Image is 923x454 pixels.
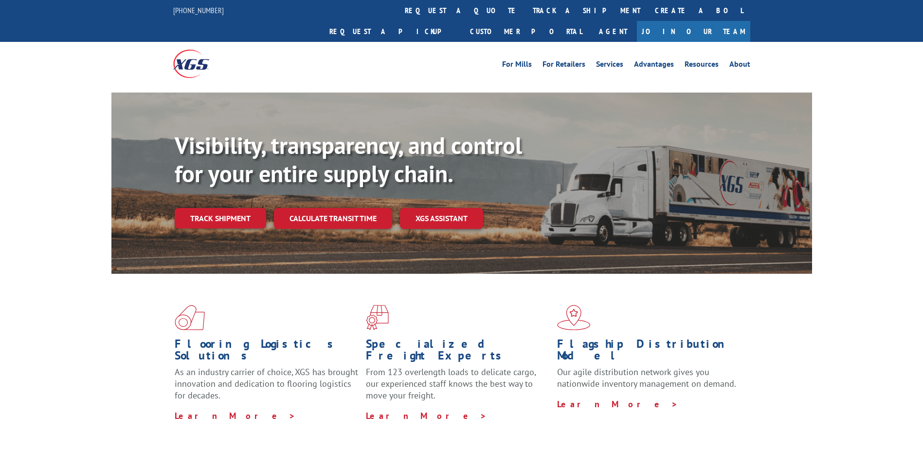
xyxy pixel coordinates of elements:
a: Advantages [634,60,674,71]
a: Track shipment [175,208,266,228]
a: For Retailers [543,60,585,71]
h1: Flooring Logistics Solutions [175,338,359,366]
a: For Mills [502,60,532,71]
a: About [729,60,750,71]
a: Request a pickup [322,21,463,42]
img: xgs-icon-focused-on-flooring-red [366,305,389,330]
h1: Specialized Freight Experts [366,338,550,366]
a: Join Our Team [637,21,750,42]
a: XGS ASSISTANT [400,208,483,229]
a: Resources [685,60,719,71]
b: Visibility, transparency, and control for your entire supply chain. [175,130,522,189]
h1: Flagship Distribution Model [557,338,741,366]
a: Learn More > [557,398,678,410]
a: [PHONE_NUMBER] [173,5,224,15]
a: Calculate transit time [274,208,392,229]
img: xgs-icon-flagship-distribution-model-red [557,305,591,330]
a: Customer Portal [463,21,589,42]
p: From 123 overlength loads to delicate cargo, our experienced staff knows the best way to move you... [366,366,550,410]
span: As an industry carrier of choice, XGS has brought innovation and dedication to flooring logistics... [175,366,358,401]
a: Learn More > [366,410,487,421]
a: Agent [589,21,637,42]
span: Our agile distribution network gives you nationwide inventory management on demand. [557,366,736,389]
a: Services [596,60,623,71]
img: xgs-icon-total-supply-chain-intelligence-red [175,305,205,330]
a: Learn More > [175,410,296,421]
